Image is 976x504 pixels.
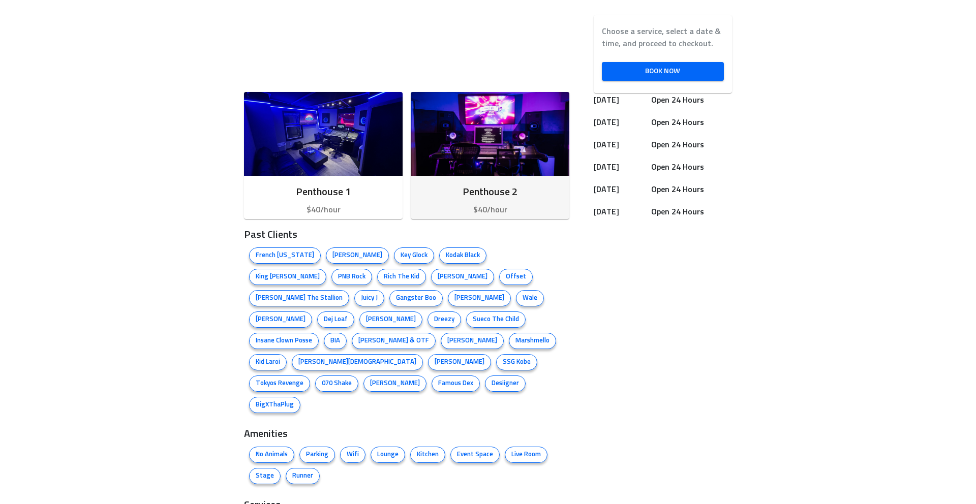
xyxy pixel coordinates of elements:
h3: Amenities [244,426,569,442]
span: Kodak Black [440,250,486,261]
span: Kid Laroi [250,357,286,367]
span: Desiigner [485,379,525,389]
a: Book Now [602,62,724,81]
h6: Open 24 Hours [651,138,728,152]
p: $40/hour [252,204,394,216]
span: Lounge [371,450,405,460]
span: [PERSON_NAME] [432,272,494,282]
span: [PERSON_NAME] [429,357,491,367]
span: Kitchen [411,450,445,460]
span: [PERSON_NAME] [250,314,312,325]
span: Dreezy [428,314,461,325]
span: [PERSON_NAME] [441,336,503,346]
h6: Open 24 Hours [651,182,728,197]
h6: Open 24 Hours [651,93,728,107]
span: Sueco The Child [467,314,525,325]
span: King [PERSON_NAME] [250,272,326,282]
span: 070 Shake [316,379,358,389]
span: Insane Clown Posse [250,336,318,346]
h6: [DATE] [594,182,647,197]
span: BigXThaPlug [250,400,300,410]
span: Wifi [341,450,365,460]
span: Gangster Boo [390,293,442,303]
span: French [US_STATE] [250,250,320,261]
h6: Penthouse 1 [252,184,394,200]
span: Wale [516,293,543,303]
h6: [DATE] [594,93,647,107]
span: Tokyos Revenge [250,379,310,389]
span: Rich The Kid [378,272,425,282]
img: Room image [244,92,403,176]
span: Stage [250,471,280,481]
span: Dej Loaf [318,314,354,325]
h6: [DATE] [594,115,647,130]
span: [PERSON_NAME] [326,250,388,261]
span: [PERSON_NAME] [364,379,426,389]
img: Room image [411,92,569,176]
button: Penthouse 1$40/hour [244,92,403,219]
label: Choose a service, select a date & time, and proceed to checkout. [602,25,724,50]
span: Book Now [610,65,716,78]
span: Runner [286,471,319,481]
h6: [DATE] [594,138,647,152]
span: Famous Dex [432,379,479,389]
span: Event Space [451,450,499,460]
span: SSG Kobe [497,357,537,367]
span: BIA [324,336,346,346]
span: No Animals [250,450,294,460]
h6: Open 24 Hours [651,160,728,174]
h6: [DATE] [594,205,647,219]
span: Live Room [505,450,547,460]
span: Key Glock [394,250,434,261]
h6: Penthouse 2 [419,184,561,200]
span: Offset [500,272,532,282]
span: [PERSON_NAME] [360,314,422,325]
p: $40/hour [419,204,561,216]
span: Juicy J [355,293,384,303]
span: Parking [300,450,334,460]
h6: Open 24 Hours [651,205,728,219]
span: Marshmello [509,336,556,346]
button: Penthouse 2$40/hour [411,92,569,219]
span: [PERSON_NAME] & OTF [352,336,435,346]
span: [PERSON_NAME][DEMOGRAPHIC_DATA] [292,357,422,367]
h6: [DATE] [594,160,647,174]
h3: Past Clients [244,227,569,242]
span: [PERSON_NAME] [448,293,510,303]
span: [PERSON_NAME] The Stallion [250,293,349,303]
span: PNB Rock [332,272,372,282]
h6: Open 24 Hours [651,115,728,130]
